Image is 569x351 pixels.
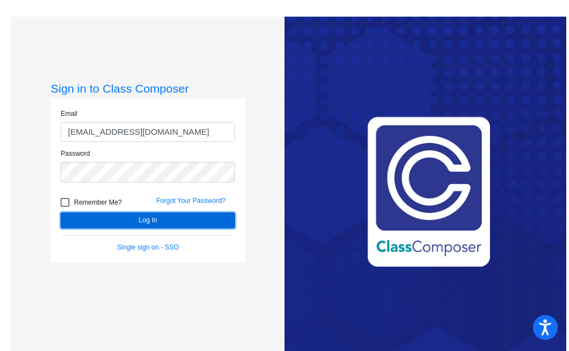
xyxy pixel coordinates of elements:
a: Single sign on - SSO [117,243,179,251]
span: Remember Me? [74,196,122,209]
a: Forgot Your Password? [156,197,226,205]
label: Password [61,149,90,159]
label: Email [61,109,77,119]
h3: Sign in to Class Composer [51,82,245,95]
button: Log In [61,212,235,228]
